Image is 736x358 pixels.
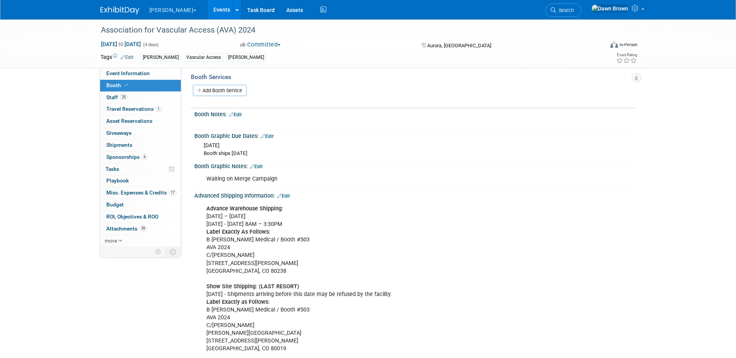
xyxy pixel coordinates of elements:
img: Dawn Brown [591,4,629,13]
span: Attachments [106,225,147,232]
span: to [117,41,125,47]
b: Label Exactly as Follows: [206,299,270,305]
div: [DATE] – [DATE] [DATE] - [DATE] 8AM – 3:30PM B [PERSON_NAME] Medical / Booth #503 AVA 2024 C/[PER... [201,201,551,356]
b: Advance Warehouse Shipping: [206,205,283,212]
div: Vascular Access [184,53,223,62]
img: ExhibitDay [100,7,139,14]
div: Event Format [558,40,638,52]
span: 25 [120,94,128,100]
a: Edit [277,193,290,199]
a: Giveaways [100,127,181,139]
div: Booth ships [DATE] [204,150,630,157]
div: Association for Vascular Access (AVA) 2024 [98,23,592,37]
span: ROI, Objectives & ROO [106,213,158,220]
a: Search [546,3,581,17]
span: Misc. Expenses & Credits [106,189,177,196]
span: 17 [169,190,177,196]
a: Budget [100,199,181,211]
span: [DATE] [204,142,220,148]
td: Tags [100,53,133,62]
span: Booth [106,82,130,88]
a: Add Booth Service [193,85,247,96]
a: Staff25 [100,92,181,103]
a: more [100,235,181,247]
span: 39 [139,225,147,231]
a: Edit [121,55,133,60]
span: Giveaways [106,130,132,136]
a: Misc. Expenses & Credits17 [100,187,181,199]
div: Booth Graphic Notes: [194,160,636,170]
span: Aurora, [GEOGRAPHIC_DATA] [427,43,491,48]
div: In-Person [619,42,637,48]
span: Sponsorships [106,154,147,160]
div: Advanced Shipping Information: [194,190,636,200]
span: Travel Reservations [106,106,161,112]
div: Booth Services [191,73,636,81]
div: Event Rating [616,53,637,57]
a: Edit [261,134,274,139]
a: Shipments [100,139,181,151]
a: Edit [250,164,263,169]
td: Toggle Event Tabs [165,247,181,257]
button: Committed [237,41,284,49]
a: Travel Reservations1 [100,103,181,115]
span: Asset Reservations [106,118,152,124]
a: Booth [100,80,181,91]
b: Show Site Shipping: (LAST RESORT) [206,283,299,290]
div: Booth Notes: [194,108,636,119]
span: Search [556,7,574,13]
td: Personalize Event Tab Strip [152,247,165,257]
b: Label Exactly As Follows: [206,229,270,235]
span: (4 days) [142,42,159,47]
span: Playbook [106,177,129,184]
span: Budget [106,201,124,208]
span: Tasks [106,166,119,172]
a: Event Information [100,68,181,79]
a: Playbook [100,175,181,187]
a: Edit [229,112,242,117]
a: ROI, Objectives & ROO [100,211,181,223]
span: 1 [156,106,161,112]
div: Waiting on Merge Campaign [201,171,551,187]
span: 6 [142,154,147,160]
div: [PERSON_NAME] [140,53,181,62]
div: Booth Graphic Due Dates: [194,130,636,140]
span: Event Information [106,70,150,76]
i: Booth reservation complete [125,83,128,87]
img: Format-Inperson.png [610,41,618,48]
span: Staff [106,94,128,100]
div: [PERSON_NAME] [226,53,267,62]
span: Shipments [106,142,132,148]
a: Tasks [100,164,181,175]
span: [DATE] [DATE] [100,41,141,48]
a: Attachments39 [100,223,181,235]
span: more [105,238,117,244]
a: Sponsorships6 [100,151,181,163]
a: Asset Reservations [100,115,181,127]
